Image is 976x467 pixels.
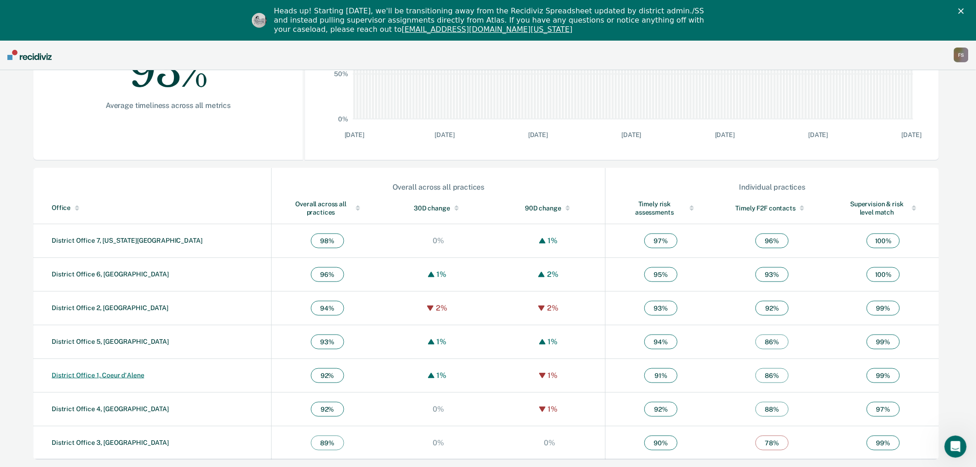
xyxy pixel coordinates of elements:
[958,8,968,14] div: Close
[945,436,967,458] iframe: Intercom live chat
[546,371,560,380] div: 1%
[401,204,476,212] div: 30D change
[644,335,678,349] span: 94 %
[434,337,449,346] div: 1%
[52,237,202,244] a: District Office 7, [US_STATE][GEOGRAPHIC_DATA]
[867,301,900,316] span: 99 %
[735,204,809,212] div: Timely F2F contacts
[954,48,969,62] div: F S
[715,131,735,138] text: [DATE]
[528,131,548,138] text: [DATE]
[311,233,344,248] span: 98 %
[494,192,605,224] th: Toggle SortBy
[606,183,939,192] div: Individual practices
[52,270,169,278] a: District Office 6, [GEOGRAPHIC_DATA]
[430,405,446,413] div: 0%
[717,192,828,224] th: Toggle SortBy
[545,304,561,312] div: 2%
[867,267,900,282] span: 100 %
[756,402,789,417] span: 88 %
[311,335,344,349] span: 93 %
[311,402,344,417] span: 92 %
[345,131,364,138] text: [DATE]
[624,200,698,216] div: Timely risk assessments
[867,402,900,417] span: 97 %
[311,301,344,316] span: 94 %
[383,192,494,224] th: Toggle SortBy
[546,236,560,245] div: 1%
[756,233,789,248] span: 96 %
[311,436,344,450] span: 89 %
[311,368,344,383] span: 92 %
[52,338,169,345] a: District Office 5, [GEOGRAPHIC_DATA]
[756,267,789,282] span: 93 %
[52,371,144,379] a: District Office 1, Coeur d'Alene
[644,267,678,282] span: 95 %
[7,50,52,60] img: Recidiviz
[434,270,449,279] div: 1%
[430,236,446,245] div: 0%
[52,204,268,212] div: Office
[311,267,344,282] span: 96 %
[252,13,267,28] img: Profile image for Kim
[605,192,716,224] th: Toggle SortBy
[272,183,605,192] div: Overall across all practices
[867,233,900,248] span: 100 %
[756,436,789,450] span: 78 %
[867,368,900,383] span: 99 %
[546,405,560,413] div: 1%
[512,204,587,212] div: 90D change
[402,25,572,34] a: [EMAIL_ADDRESS][DOMAIN_NAME][US_STATE]
[434,304,450,312] div: 2%
[52,405,169,413] a: District Office 4, [GEOGRAPHIC_DATA]
[622,131,642,138] text: [DATE]
[272,192,383,224] th: Toggle SortBy
[644,368,678,383] span: 91 %
[867,436,900,450] span: 99 %
[434,371,449,380] div: 1%
[430,438,446,447] div: 0%
[954,48,969,62] button: FS
[644,402,678,417] span: 92 %
[902,131,922,138] text: [DATE]
[63,101,274,110] div: Average timeliness across all metrics
[809,131,828,138] text: [DATE]
[644,233,678,248] span: 97 %
[867,335,900,349] span: 99 %
[546,337,560,346] div: 1%
[756,368,789,383] span: 86 %
[435,131,455,138] text: [DATE]
[52,304,168,311] a: District Office 2, [GEOGRAPHIC_DATA]
[33,192,272,224] th: Toggle SortBy
[545,270,561,279] div: 2%
[644,436,678,450] span: 90 %
[756,301,789,316] span: 92 %
[542,438,558,447] div: 0%
[828,192,939,224] th: Toggle SortBy
[756,335,789,349] span: 86 %
[846,200,921,216] div: Supervision & risk level match
[274,6,709,34] div: Heads up! Starting [DATE], we'll be transitioning away from the Recidiviz Spreadsheet updated by ...
[644,301,678,316] span: 93 %
[52,439,169,446] a: District Office 3, [GEOGRAPHIC_DATA]
[290,200,364,216] div: Overall across all practices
